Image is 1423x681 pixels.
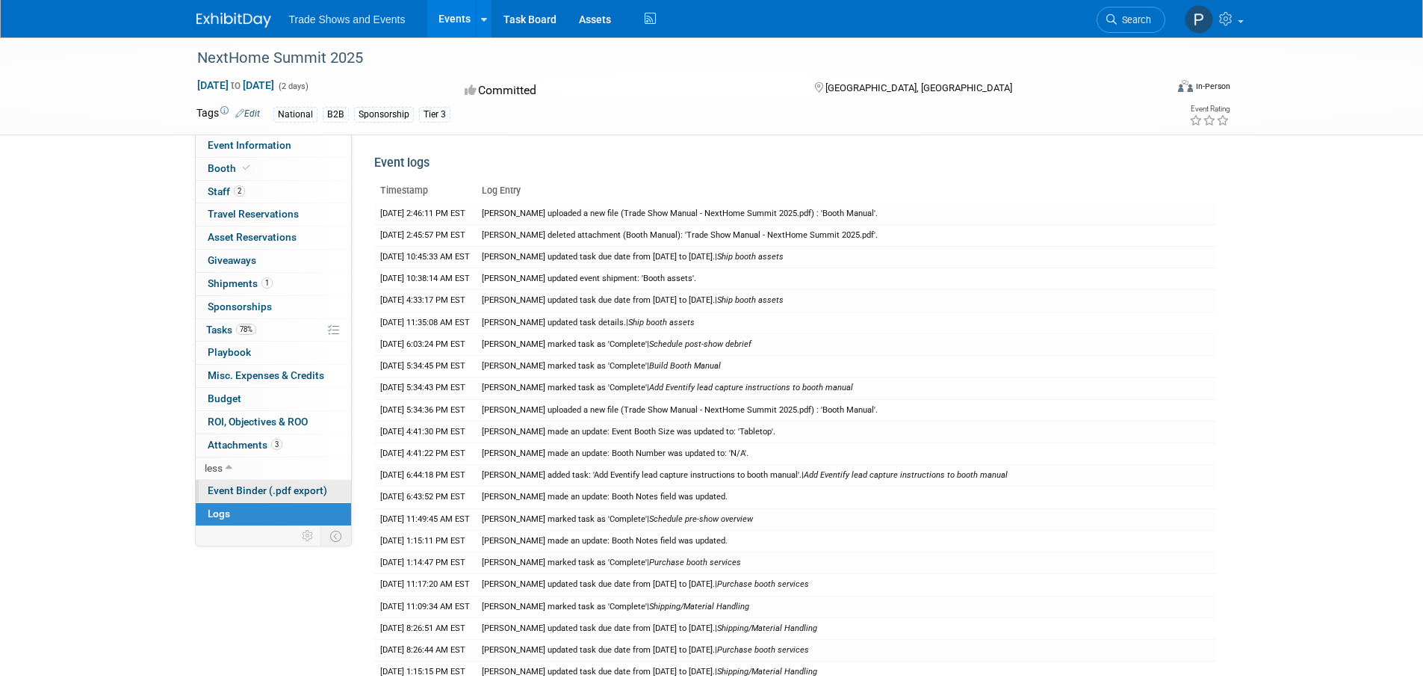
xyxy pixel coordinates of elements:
[647,383,853,392] span: |
[1189,105,1230,113] div: Event Rating
[717,252,784,262] i: Ship booth assets
[374,290,476,312] td: [DATE] 4:33:17 PM EST
[374,378,476,399] td: [DATE] 5:34:43 PM EST
[374,155,1216,179] div: Event logs
[374,312,476,333] td: [DATE] 11:35:08 AM EST
[320,526,351,546] td: Toggle Event Tabs
[208,508,230,520] span: Logs
[476,596,1216,617] td: [PERSON_NAME] marked task as 'Complete'
[196,158,351,180] a: Booth
[374,639,476,661] td: [DATE] 8:26:44 AM EST
[460,78,790,104] div: Committed
[825,82,1012,93] span: [GEOGRAPHIC_DATA], [GEOGRAPHIC_DATA]
[476,574,1216,596] td: [PERSON_NAME] updated task due date from [DATE] to [DATE].
[208,208,299,220] span: Travel Reservations
[374,333,476,355] td: [DATE] 6:03:24 PM EST
[374,203,476,225] td: [DATE] 2:46:11 PM EST
[476,224,1216,246] td: [PERSON_NAME] deleted attachment (Booth Manual): 'Trade Show Manual - NextHome Summit 2025.pdf'.
[715,252,784,262] span: |
[208,231,297,243] span: Asset Reservations
[476,530,1216,552] td: [PERSON_NAME] made an update: Booth Notes field was updated.
[715,295,784,305] span: |
[804,470,1008,480] i: Add Eventify lead capture instructions to booth manual
[476,443,1216,465] td: [PERSON_NAME] made an update: Booth Number was updated to: 'N/A'.
[196,273,351,295] a: Shipments1
[626,318,695,327] span: |
[196,135,351,157] a: Event Information
[271,439,282,450] span: 3
[196,250,351,272] a: Giveaways
[323,107,349,123] div: B2B
[196,388,351,410] a: Budget
[196,78,275,92] span: [DATE] [DATE]
[205,462,223,474] span: less
[374,574,476,596] td: [DATE] 11:17:20 AM EST
[208,346,251,358] span: Playbook
[1178,80,1193,92] img: Format-Inperson.png
[647,361,721,371] span: |
[208,392,241,404] span: Budget
[715,645,809,655] span: |
[717,667,817,677] i: Shipping/Material Handling
[649,514,753,524] i: Schedule pre-show overview
[196,227,351,249] a: Asset Reservations
[1195,81,1230,92] div: In-Person
[476,639,1216,661] td: [PERSON_NAME] updated task due date from [DATE] to [DATE].
[374,617,476,639] td: [DATE] 8:26:51 AM EST
[476,465,1216,487] td: [PERSON_NAME] added task: 'Add Eventify lead capture instructions to booth manual'.
[476,268,1216,290] td: [PERSON_NAME] updated event shipment: 'Booth assets'.
[476,312,1216,333] td: [PERSON_NAME] updated task details.
[208,277,273,289] span: Shipments
[196,319,351,342] a: Tasks78%
[206,324,256,336] span: Tasks
[196,457,351,480] a: less
[649,339,751,349] i: Schedule post-show debrief
[476,552,1216,574] td: [PERSON_NAME] marked task as 'Complete'
[196,503,351,526] a: Logs
[374,508,476,530] td: [DATE] 11:49:45 AM EST
[476,421,1216,443] td: [PERSON_NAME] made an update: Event Booth Size was updated to: 'Tabletop'.
[289,13,406,25] span: Trade Shows and Events
[196,480,351,502] a: Event Binder (.pdf export)
[243,164,250,172] i: Booth reservation complete
[374,487,476,508] td: [DATE] 6:43:52 PM EST
[649,361,721,371] i: Build Booth Manual
[476,508,1216,530] td: [PERSON_NAME] marked task as 'Complete'
[476,617,1216,639] td: [PERSON_NAME] updated task due date from [DATE] to [DATE].
[208,439,282,451] span: Attachments
[208,369,324,381] span: Misc. Expenses & Credits
[261,277,273,289] span: 1
[374,465,476,487] td: [DATE] 6:44:18 PM EST
[235,108,260,119] a: Edit
[196,13,271,28] img: ExhibitDay
[196,181,351,203] a: Staff2
[647,602,749,611] span: |
[802,470,1008,480] span: |
[234,185,245,197] span: 2
[715,579,809,589] span: |
[649,558,741,567] i: Purchase booth services
[374,399,476,421] td: [DATE] 5:34:36 PM EST
[236,324,256,335] span: 78%
[476,247,1216,268] td: [PERSON_NAME] updated task due date from [DATE] to [DATE].
[208,416,308,428] span: ROI, Objectives & ROO
[374,268,476,290] td: [DATE] 10:38:14 AM EST
[649,602,749,611] i: Shipping/Material Handling
[374,224,476,246] td: [DATE] 2:45:57 PM EST
[476,333,1216,355] td: [PERSON_NAME] marked task as 'Complete'
[717,579,809,589] i: Purchase booth services
[647,558,741,567] span: |
[1185,5,1213,34] img: Peter Hannun
[1117,14,1151,25] span: Search
[374,530,476,552] td: [DATE] 1:15:11 PM EST
[717,645,809,655] i: Purchase booth services
[374,596,476,617] td: [DATE] 11:09:34 AM EST
[1077,78,1231,100] div: Event Format
[717,623,817,633] i: Shipping/Material Handling
[196,203,351,226] a: Travel Reservations
[273,107,317,123] div: National
[192,45,1143,72] div: NextHome Summit 2025
[476,356,1216,378] td: [PERSON_NAME] marked task as 'Complete'
[476,487,1216,508] td: [PERSON_NAME] made an update: Booth Notes field was updated.
[647,339,751,349] span: |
